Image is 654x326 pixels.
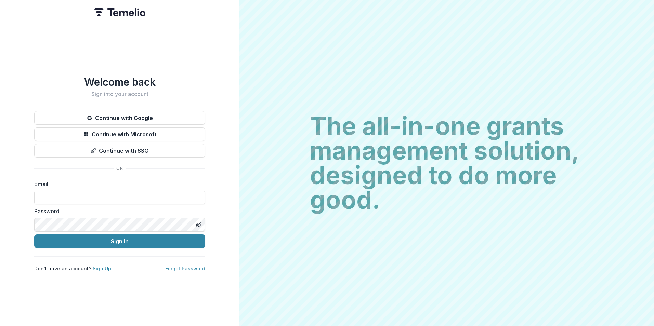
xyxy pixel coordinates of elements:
a: Forgot Password [165,266,205,271]
h2: Sign into your account [34,91,205,97]
h1: Welcome back [34,76,205,88]
button: Sign In [34,234,205,248]
p: Don't have an account? [34,265,111,272]
button: Continue with Google [34,111,205,125]
label: Email [34,180,201,188]
label: Password [34,207,201,215]
button: Toggle password visibility [193,219,204,230]
img: Temelio [94,8,145,16]
a: Sign Up [93,266,111,271]
button: Continue with SSO [34,144,205,158]
button: Continue with Microsoft [34,127,205,141]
